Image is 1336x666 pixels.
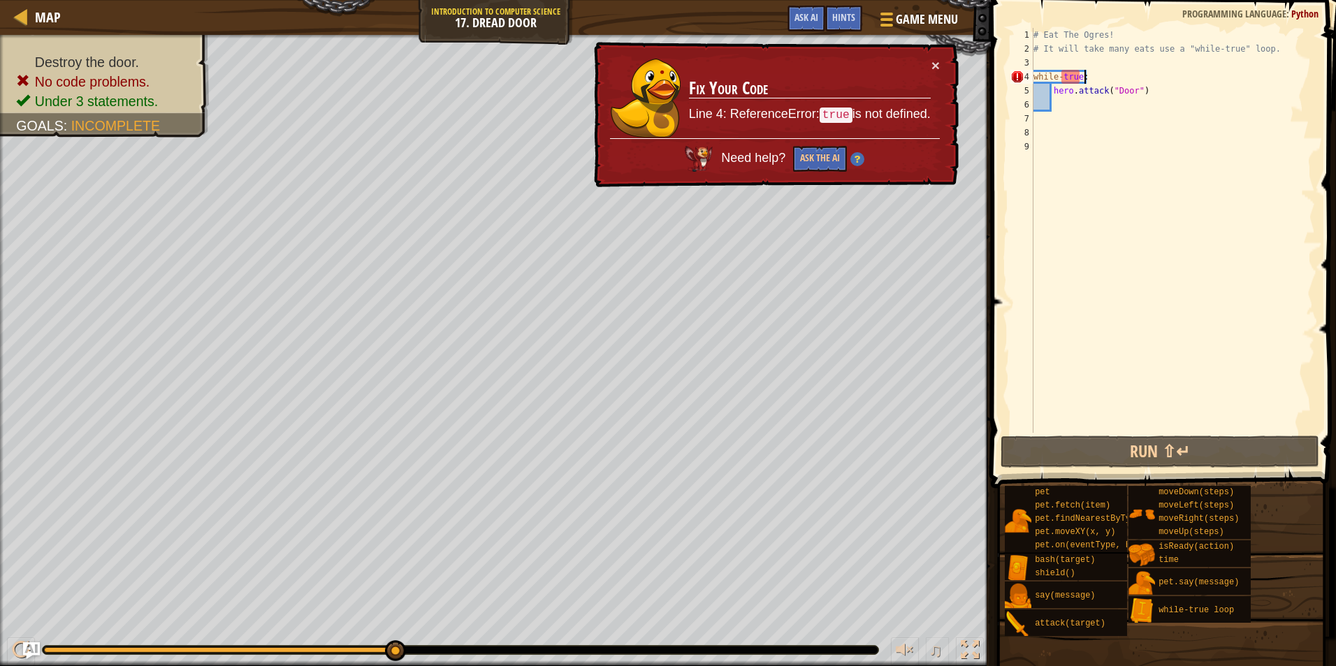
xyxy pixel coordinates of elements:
span: : [64,118,71,133]
span: isReady(action) [1159,542,1234,552]
img: portrait.png [1128,542,1155,568]
img: portrait.png [1005,508,1031,534]
span: Incomplete [71,118,160,133]
span: pet.fetch(item) [1035,501,1110,510]
button: Adjust volume [891,637,919,666]
span: Python [1291,7,1319,20]
button: Ctrl + P: Play [7,637,35,666]
img: Hint [850,152,864,166]
img: portrait.png [1005,555,1031,582]
span: pet.say(message) [1159,577,1239,587]
span: Under 3 statements. [35,94,158,109]
span: No code problems. [35,74,150,89]
img: portrait.png [1128,570,1155,596]
h3: Fix Your Code [689,79,931,98]
span: Game Menu [896,10,958,29]
span: while-true loop [1159,605,1234,615]
div: 6 [1010,98,1033,112]
span: moveUp(steps) [1159,527,1224,537]
img: duck_okar.png [611,59,681,138]
span: Destroy the door. [35,54,139,70]
span: pet.moveXY(x, y) [1035,527,1115,537]
div: 7 [1010,112,1033,126]
div: 2 [1010,42,1033,56]
li: Under 3 statements. [16,91,194,111]
button: × [931,58,940,73]
div: 4 [1010,70,1033,84]
div: 1 [1010,28,1033,42]
button: Ask the AI [793,146,847,172]
span: moveRight(steps) [1159,514,1239,524]
div: 9 [1010,140,1033,154]
img: AI [685,146,713,171]
span: Hints [832,10,855,24]
img: portrait.png [1005,611,1031,637]
p: Line 4: ReferenceError: is not defined. [689,105,931,124]
a: Map [28,8,61,27]
span: Goals [16,118,64,133]
button: Toggle fullscreen [956,637,984,666]
span: : [1286,7,1291,20]
span: ♫ [929,639,943,660]
span: moveLeft(steps) [1159,501,1234,510]
span: time [1159,555,1179,565]
button: Game Menu [869,6,966,38]
span: say(message) [1035,591,1095,600]
span: moveDown(steps) [1159,487,1234,497]
button: ♫ [926,637,950,666]
img: portrait.png [1005,583,1031,609]
span: shield() [1035,568,1075,578]
span: Ask AI [794,10,818,24]
img: portrait.png [1128,598,1155,624]
span: bash(target) [1035,555,1095,565]
img: portrait.png [1128,501,1155,527]
span: pet.on(eventType, handler) [1035,540,1166,550]
span: pet.findNearestByType(type) [1035,514,1170,524]
div: 3 [1010,56,1033,70]
div: 5 [1010,84,1033,98]
span: attack(target) [1035,619,1105,628]
li: Destroy the door. [16,52,194,72]
span: Map [35,8,61,27]
div: 8 [1010,126,1033,140]
span: Need help? [721,151,789,165]
button: Ask AI [23,642,40,659]
span: pet [1035,487,1050,497]
span: Programming language [1182,7,1286,20]
button: Ask AI [787,6,825,31]
button: Run ⇧↵ [1001,436,1319,468]
li: No code problems. [16,72,194,91]
code: true [820,108,852,123]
